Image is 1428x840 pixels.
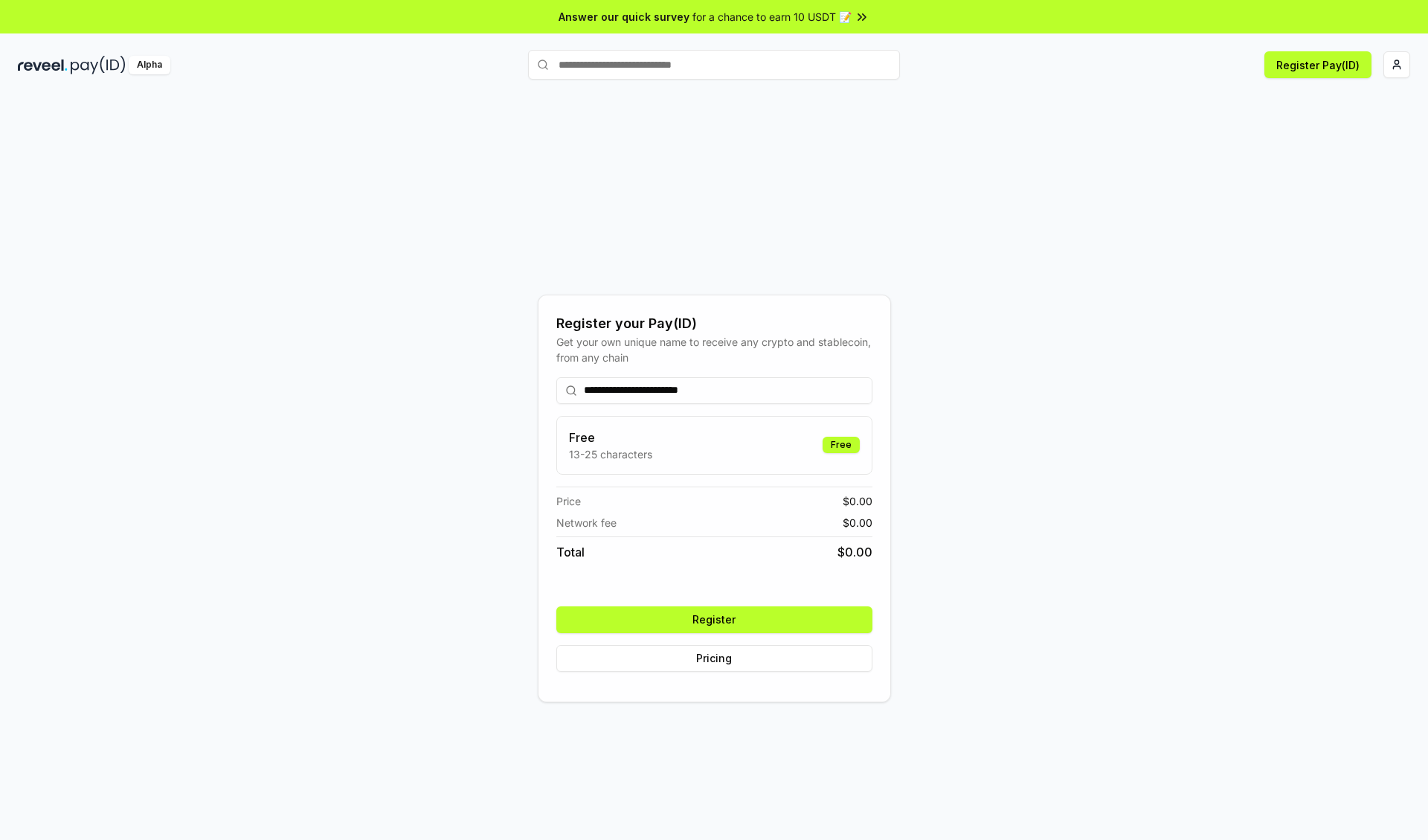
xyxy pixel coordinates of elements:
[843,493,872,509] span: $ 0.00
[823,437,860,453] div: Free
[1264,51,1371,78] button: Register Pay(ID)
[569,429,652,446] h3: Free
[556,334,872,365] div: Get your own unique name to receive any crypto and stablecoin, from any chain
[556,313,872,334] div: Register your Pay(ID)
[559,9,689,25] span: Answer our quick survey
[18,56,68,74] img: reveel_dark
[843,515,872,530] span: $ 0.00
[692,9,852,25] span: for a chance to earn 10 USDT 📝
[569,446,652,462] p: 13-25 characters
[71,56,126,74] img: pay_id
[129,56,170,74] div: Alpha
[556,543,585,561] span: Total
[556,493,581,509] span: Price
[556,606,872,633] button: Register
[837,543,872,561] span: $ 0.00
[556,515,617,530] span: Network fee
[556,645,872,672] button: Pricing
